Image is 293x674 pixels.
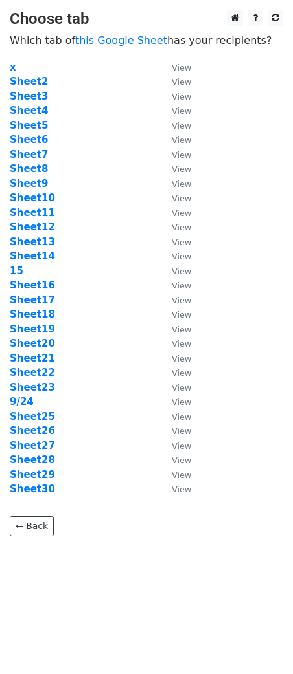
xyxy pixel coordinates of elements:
[172,484,191,494] small: View
[10,440,55,451] a: Sheet27
[159,120,191,131] a: View
[10,396,34,408] a: 9/24
[159,207,191,219] a: View
[172,281,191,290] small: View
[10,279,55,291] a: Sheet16
[159,382,191,393] a: View
[159,76,191,87] a: View
[10,250,55,262] a: Sheet14
[159,454,191,466] a: View
[159,469,191,481] a: View
[159,91,191,102] a: View
[159,440,191,451] a: View
[10,483,55,495] strong: Sheet30
[172,135,191,145] small: View
[10,120,48,131] a: Sheet5
[172,92,191,102] small: View
[159,178,191,190] a: View
[159,294,191,306] a: View
[10,265,23,277] a: 15
[10,309,55,320] a: Sheet18
[10,207,55,219] a: Sheet11
[172,325,191,334] small: View
[10,221,55,233] a: Sheet12
[10,353,55,364] a: Sheet21
[172,296,191,305] small: View
[10,134,48,146] a: Sheet6
[10,91,48,102] strong: Sheet3
[10,516,54,536] a: ← Back
[10,338,55,349] a: Sheet20
[10,382,55,393] a: Sheet23
[159,338,191,349] a: View
[159,411,191,422] a: View
[159,279,191,291] a: View
[159,483,191,495] a: View
[172,354,191,364] small: View
[159,163,191,175] a: View
[159,105,191,116] a: View
[10,469,55,481] a: Sheet29
[10,163,48,175] a: Sheet8
[159,236,191,248] a: View
[159,192,191,204] a: View
[10,10,283,28] h3: Choose tab
[159,265,191,277] a: View
[172,426,191,436] small: View
[172,179,191,189] small: View
[172,208,191,218] small: View
[10,61,16,73] a: x
[10,149,48,160] a: Sheet7
[159,367,191,378] a: View
[172,164,191,174] small: View
[10,454,55,466] a: Sheet28
[172,441,191,451] small: View
[10,76,48,87] a: Sheet2
[10,178,48,190] a: Sheet9
[10,411,55,422] a: Sheet25
[172,252,191,261] small: View
[10,367,55,378] a: Sheet22
[172,470,191,480] small: View
[10,425,55,437] a: Sheet26
[159,61,191,73] a: View
[159,309,191,320] a: View
[172,237,191,247] small: View
[172,223,191,232] small: View
[172,412,191,422] small: View
[10,192,55,204] a: Sheet10
[10,323,55,335] a: Sheet19
[172,121,191,131] small: View
[172,266,191,276] small: View
[159,396,191,408] a: View
[159,353,191,364] a: View
[172,383,191,393] small: View
[172,397,191,407] small: View
[172,310,191,320] small: View
[172,455,191,465] small: View
[10,294,55,306] a: Sheet17
[10,236,55,248] a: Sheet13
[159,323,191,335] a: View
[75,34,167,47] a: this Google Sheet
[159,149,191,160] a: View
[172,339,191,349] small: View
[159,425,191,437] a: View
